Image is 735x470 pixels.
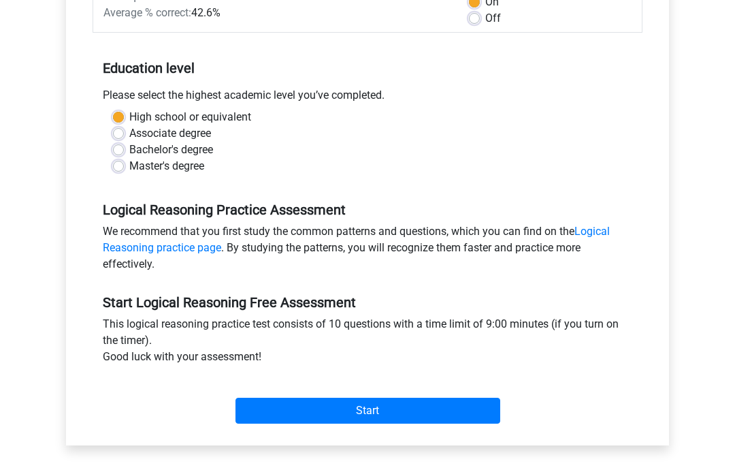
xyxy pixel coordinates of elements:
div: 42.6% [93,5,459,21]
input: Start [235,398,500,424]
label: Bachelor's degree [129,142,213,158]
h5: Education level [103,54,632,82]
label: Associate degree [129,125,211,142]
label: Off [485,10,501,27]
label: Master's degree [129,158,204,174]
h5: Logical Reasoning Practice Assessment [103,202,632,218]
label: High school or equivalent [129,109,251,125]
h5: Start Logical Reasoning Free Assessment [103,294,632,311]
div: This logical reasoning practice test consists of 10 questions with a time limit of 9:00 minutes (... [93,316,642,371]
span: Average % correct: [103,6,191,19]
div: Please select the highest academic level you’ve completed. [93,87,642,109]
div: We recommend that you first study the common patterns and questions, which you can find on the . ... [93,223,642,278]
